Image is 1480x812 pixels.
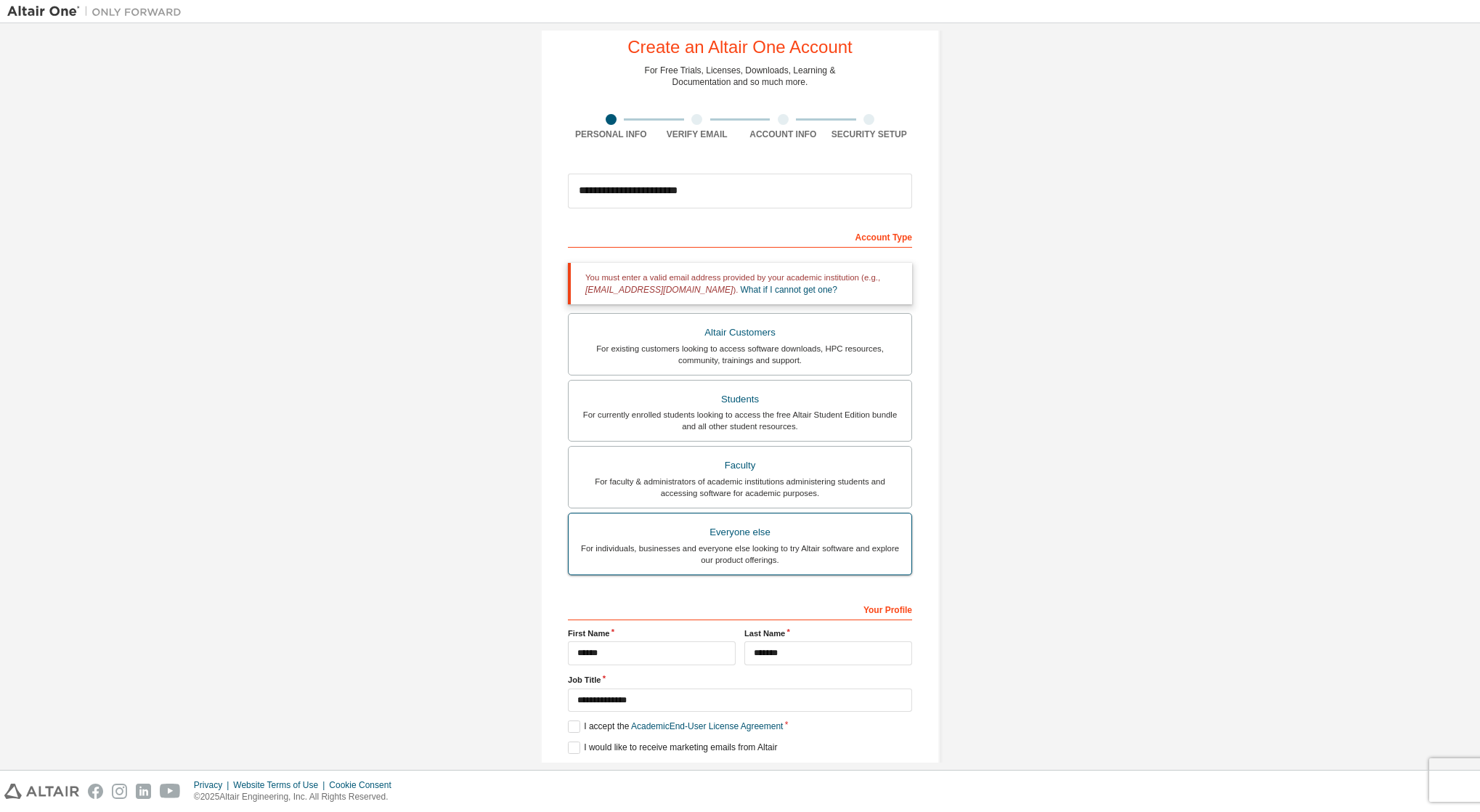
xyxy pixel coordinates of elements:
div: Security Setup [826,129,913,140]
img: facebook.svg [88,784,103,799]
div: Everyone else [577,522,903,543]
div: Your Profile [568,597,912,620]
label: Last Name [744,628,912,639]
a: Academic End-User License Agreement [631,721,783,731]
div: Account Info [740,129,826,140]
label: I would like to receive marketing emails from Altair [568,742,777,754]
span: [EMAIL_ADDRESS][DOMAIN_NAME] [585,285,733,295]
div: Verify Email [654,129,741,140]
img: altair_logo.svg [4,784,79,799]
div: For existing customers looking to access software downloads, HPC resources, community, trainings ... [577,343,903,366]
div: For Free Trials, Licenses, Downloads, Learning & Documentation and so much more. [645,65,836,88]
label: First Name [568,628,736,639]
div: Altair Customers [577,322,903,343]
img: linkedin.svg [136,784,151,799]
div: For faculty & administrators of academic institutions administering students and accessing softwa... [577,476,903,499]
p: © 2025 Altair Engineering, Inc. All Rights Reserved. [194,791,400,803]
a: What if I cannot get one? [741,285,837,295]
div: Account Type [568,224,912,248]
div: Students [577,389,903,410]
div: Website Terms of Use [233,779,329,791]
label: I accept the [568,720,783,733]
div: Personal Info [568,129,654,140]
div: Cookie Consent [329,779,399,791]
img: youtube.svg [160,784,181,799]
img: Altair One [7,4,189,19]
div: Privacy [194,779,233,791]
div: Faculty [577,455,903,476]
div: For currently enrolled students looking to access the free Altair Student Edition bundle and all ... [577,409,903,432]
div: You must enter a valid email address provided by your academic institution (e.g., ). [568,263,912,304]
div: For individuals, businesses and everyone else looking to try Altair software and explore our prod... [577,543,903,566]
label: Job Title [568,674,912,686]
img: instagram.svg [112,784,127,799]
div: Create an Altair One Account [627,38,853,56]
